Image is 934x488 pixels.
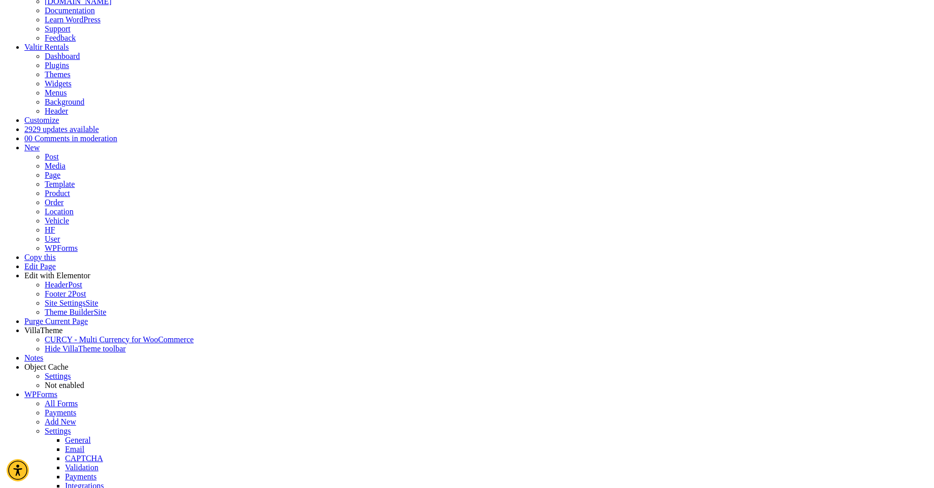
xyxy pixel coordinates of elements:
[45,52,80,60] a: Dashboard
[45,299,98,307] a: Site SettingsSite
[28,134,117,143] span: 0 Comments in moderation
[24,43,69,51] a: Valtir Rentals
[45,161,66,170] a: Media
[45,61,69,70] a: Plugins
[45,207,74,216] a: Location
[45,408,76,417] a: Payments
[45,34,76,42] a: Feedback
[45,308,106,316] a: Theme BuilderSite
[45,88,67,97] a: Menus
[45,372,71,380] a: Settings
[24,317,88,326] a: Purge Current Page
[24,262,56,271] a: Edit Page
[45,399,78,408] a: All Forms
[45,97,84,106] a: Background
[45,289,72,298] span: Footer 2
[45,216,69,225] a: Vehicle
[45,15,101,24] a: Learn WordPress
[45,289,86,298] a: Footer 2Post
[24,271,90,280] span: Edit with Elementor
[65,472,96,481] a: Payments
[45,417,76,426] a: Add New
[45,24,71,33] a: Support
[24,326,930,335] div: VillaTheme
[24,125,33,134] span: 29
[24,52,930,70] ul: Valtir Rentals
[45,70,71,79] a: Themes
[45,427,71,435] a: Settings
[24,353,43,362] a: Notes
[45,189,70,198] a: Product
[65,454,103,463] a: CAPTCHA
[45,198,63,207] a: Order
[45,299,85,307] span: Site Settings
[45,280,82,289] a: HeaderPost
[65,436,91,444] a: General
[24,134,28,143] span: 0
[45,244,78,252] a: WPForms
[45,225,55,234] a: HF
[93,308,106,316] span: Site
[45,381,930,390] div: Status: Not enabled
[24,116,59,124] a: Customize
[33,125,99,134] span: 29 updates available
[24,363,930,372] div: Object Cache
[65,463,99,472] a: Validation
[45,308,93,316] span: Theme Builder
[45,235,60,243] a: User
[45,344,126,353] span: Hide VillaTheme toolbar
[65,445,84,453] a: Email
[24,70,930,116] ul: Valtir Rentals
[85,299,98,307] span: Site
[45,6,95,15] a: Documentation
[7,459,29,481] div: Accessibility Menu
[24,390,57,399] a: WPForms
[24,143,40,152] span: New
[24,152,930,253] ul: New
[45,180,75,188] a: Template
[45,79,72,88] a: Widgets
[72,289,86,298] span: Post
[45,171,60,179] a: Page
[45,152,59,161] a: Post
[45,107,68,115] a: Header
[45,335,194,344] a: CURCY - Multi Currency for WooCommerce
[68,280,82,289] span: Post
[24,253,56,262] a: Copy this
[45,280,68,289] span: Header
